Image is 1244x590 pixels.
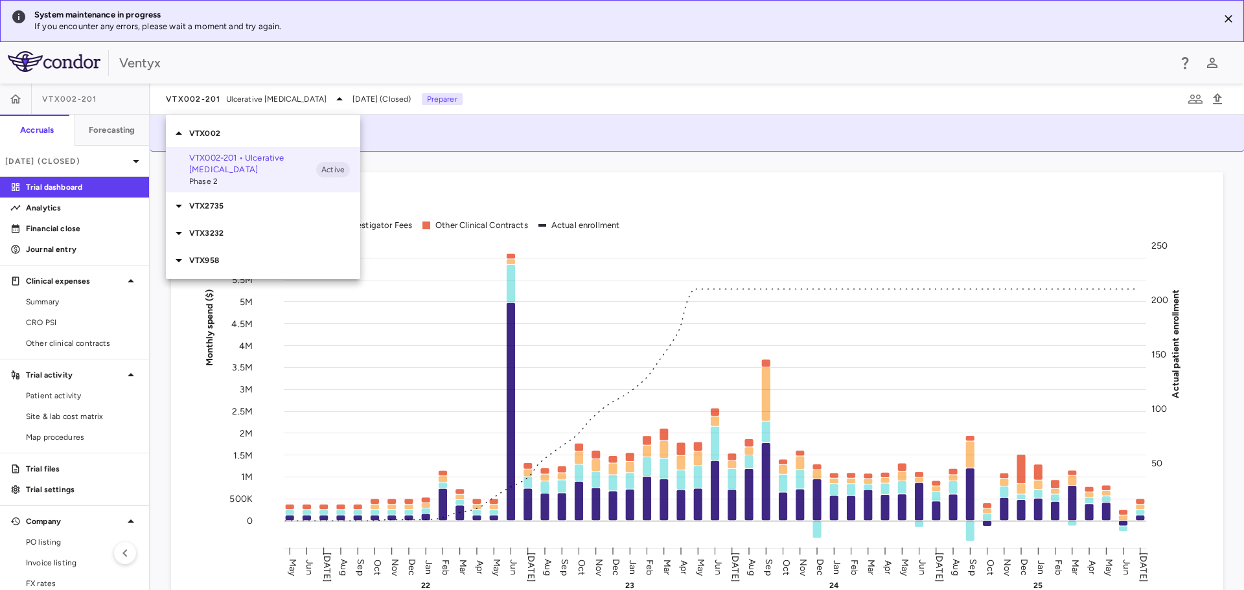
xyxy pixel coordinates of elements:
div: VTX3232 [166,220,360,247]
p: VTX002 [189,128,360,139]
p: VTX002-201 • Ulcerative [MEDICAL_DATA] [189,152,316,176]
div: VTX2735 [166,192,360,220]
p: VTX958 [189,255,360,266]
span: Active [316,164,350,176]
div: VTX002 [166,120,360,147]
div: VTX958 [166,247,360,274]
span: Phase 2 [189,176,316,187]
div: VTX002-201 • Ulcerative [MEDICAL_DATA]Phase 2Active [166,147,360,192]
p: VTX2735 [189,200,360,212]
p: VTX3232 [189,227,360,239]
